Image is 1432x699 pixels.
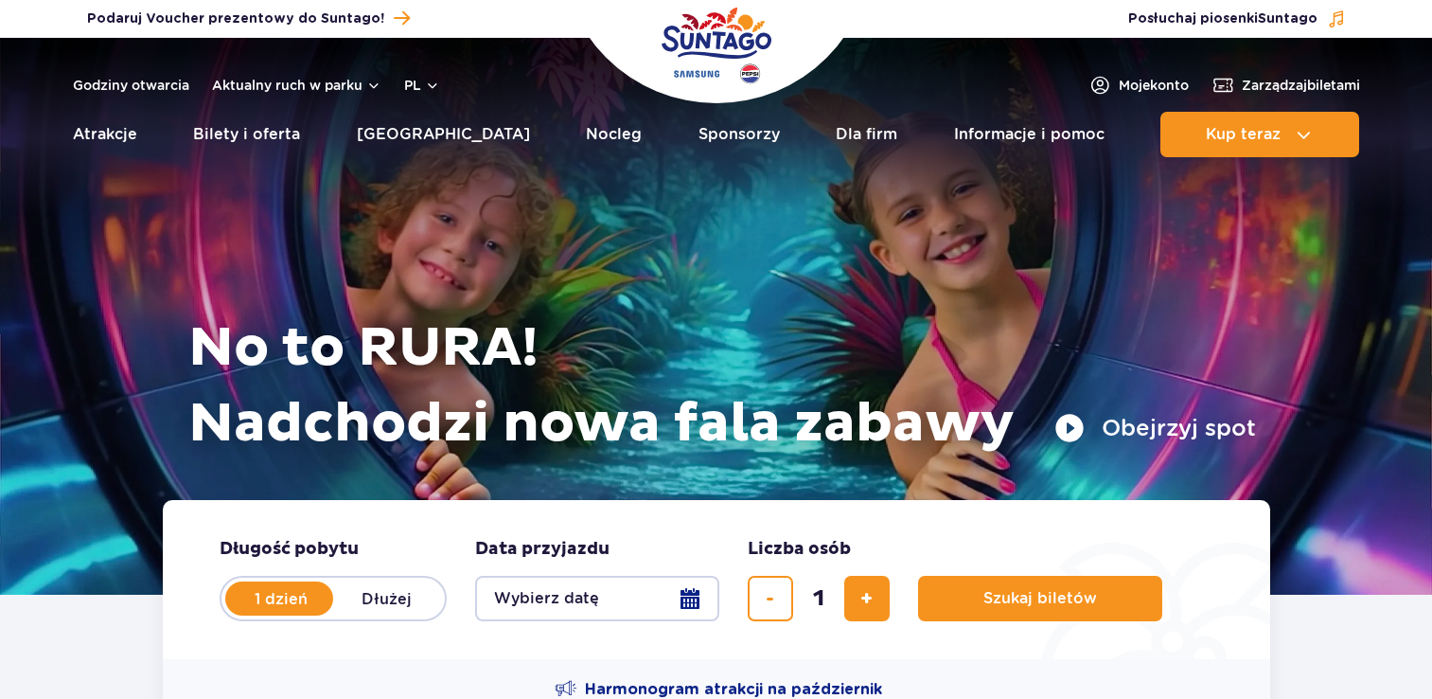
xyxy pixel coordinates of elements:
a: Nocleg [586,112,642,157]
span: Kup teraz [1206,126,1281,143]
span: Podaruj Voucher prezentowy do Suntago! [87,9,384,28]
input: liczba biletów [796,576,841,621]
a: Godziny otwarcia [73,76,189,95]
button: Aktualny ruch w parku [212,78,381,93]
button: dodaj bilet [844,576,890,621]
span: Szukaj biletów [983,590,1097,607]
a: Mojekonto [1088,74,1189,97]
button: Posłuchaj piosenkiSuntago [1128,9,1346,28]
span: Suntago [1258,12,1317,26]
a: Sponsorzy [698,112,780,157]
h1: No to RURA! Nadchodzi nowa fala zabawy [188,311,1256,462]
form: Planowanie wizyty w Park of Poland [163,500,1270,659]
a: [GEOGRAPHIC_DATA] [357,112,530,157]
a: Bilety i oferta [193,112,300,157]
button: Kup teraz [1160,112,1359,157]
label: Dłużej [333,579,441,618]
span: Liczba osób [748,538,851,561]
a: Podaruj Voucher prezentowy do Suntago! [87,6,410,31]
button: Obejrzyj spot [1054,413,1256,443]
button: Wybierz datę [475,576,719,621]
span: Moje konto [1119,76,1189,95]
span: Posłuchaj piosenki [1128,9,1317,28]
span: Data przyjazdu [475,538,610,561]
a: Dla firm [836,112,897,157]
label: 1 dzień [227,579,335,618]
a: Informacje i pomoc [954,112,1105,157]
button: pl [404,76,440,95]
span: Zarządzaj biletami [1242,76,1360,95]
button: usuń bilet [748,576,793,621]
a: Zarządzajbiletami [1211,74,1360,97]
span: Długość pobytu [220,538,359,561]
a: Atrakcje [73,112,137,157]
button: Szukaj biletów [918,576,1162,621]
